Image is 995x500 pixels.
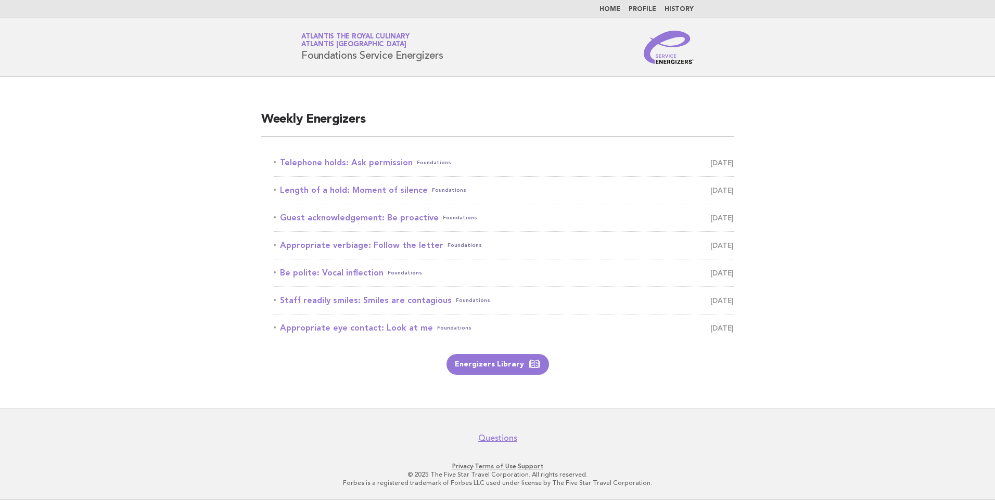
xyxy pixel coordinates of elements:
[710,210,734,225] span: [DATE]
[437,321,471,335] span: Foundations
[452,463,473,470] a: Privacy
[388,266,422,280] span: Foundations
[261,111,734,137] h2: Weekly Energizers
[274,155,734,170] a: Telephone holds: Ask permissionFoundations [DATE]
[274,293,734,308] a: Staff readily smiles: Smiles are contagiousFoundations [DATE]
[710,155,734,170] span: [DATE]
[301,34,443,61] h1: Foundations Service Energizers
[179,479,816,487] p: Forbes is a registered trademark of Forbes LLC used under license by The Five Star Travel Corpora...
[417,155,451,170] span: Foundations
[301,33,409,48] a: Atlantis the Royal CulinaryAtlantis [GEOGRAPHIC_DATA]
[518,463,543,470] a: Support
[629,6,656,12] a: Profile
[710,266,734,280] span: [DATE]
[475,463,516,470] a: Terms of Use
[274,183,734,198] a: Length of a hold: Moment of silenceFoundations [DATE]
[301,42,406,48] span: Atlantis [GEOGRAPHIC_DATA]
[710,321,734,335] span: [DATE]
[274,238,734,253] a: Appropriate verbiage: Follow the letterFoundations [DATE]
[710,183,734,198] span: [DATE]
[644,31,694,64] img: Service Energizers
[710,238,734,253] span: [DATE]
[179,470,816,479] p: © 2025 The Five Star Travel Corporation. All rights reserved.
[274,210,734,225] a: Guest acknowledgement: Be proactiveFoundations [DATE]
[274,266,734,280] a: Be polite: Vocal inflectionFoundations [DATE]
[478,433,517,443] a: Questions
[665,6,694,12] a: History
[447,354,549,375] a: Energizers Library
[448,238,482,253] span: Foundations
[710,293,734,308] span: [DATE]
[179,462,816,470] p: · ·
[274,321,734,335] a: Appropriate eye contact: Look at meFoundations [DATE]
[599,6,620,12] a: Home
[432,183,466,198] span: Foundations
[456,293,490,308] span: Foundations
[443,210,477,225] span: Foundations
